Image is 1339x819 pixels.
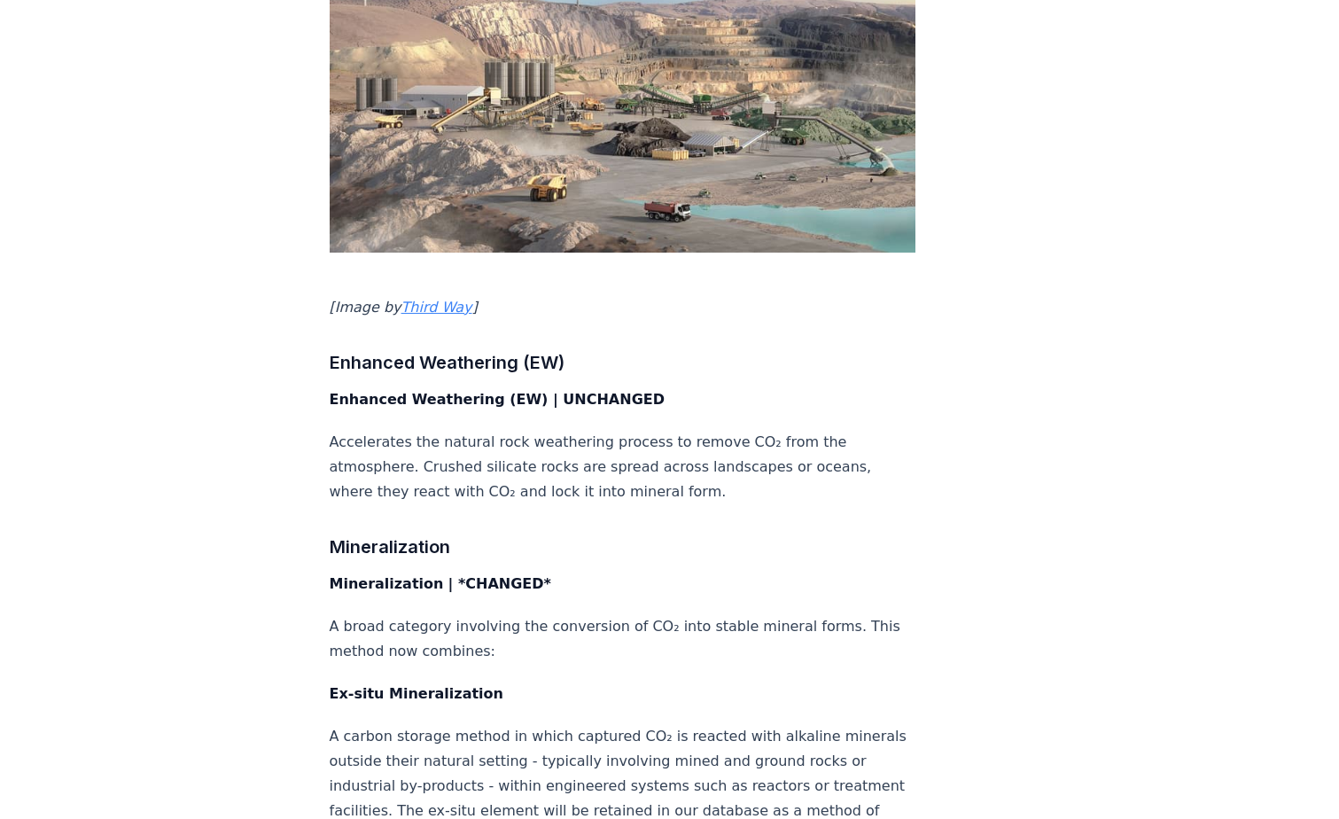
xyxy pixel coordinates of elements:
[330,533,916,561] h3: Mineralization
[330,348,916,377] h3: Enhanced Weathering (EW)
[330,575,444,592] strong: Mineralization
[330,391,665,408] strong: Enhanced Weathering (EW) | UNCHANGED
[330,614,916,664] p: A broad category involving the conversion of CO₂ into stable mineral forms. This method now combi...
[401,299,472,316] a: Third Way
[448,575,551,592] strong: | *CHANGED*
[330,299,478,316] em: [Image by ]
[330,430,916,504] p: Accelerates the natural rock weathering process to remove CO₂ from the atmosphere. Crushed silica...
[330,685,503,702] strong: Ex-situ Mineralization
